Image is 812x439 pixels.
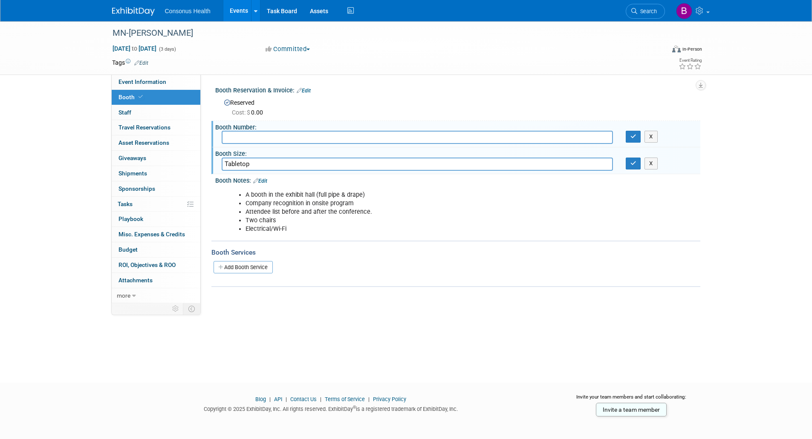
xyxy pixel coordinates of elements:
i: Booth reservation complete [139,95,143,99]
a: Playbook [112,212,200,227]
a: Terms of Service [325,396,365,402]
img: Format-Inperson.png [672,46,681,52]
div: Reserved [222,96,694,117]
span: Sponsorships [118,185,155,192]
li: Two chairs [246,216,601,225]
a: Search [626,4,665,19]
a: Edit [297,88,311,94]
td: Toggle Event Tabs [183,303,200,314]
li: Attendee list before and after the conference. [246,208,601,216]
div: Booth Size: [215,147,700,158]
button: Committed [263,45,313,54]
a: Tasks [112,197,200,212]
a: API [274,396,282,402]
span: Misc. Expenses & Credits [118,231,185,238]
a: Shipments [112,166,200,181]
td: Personalize Event Tab Strip [168,303,183,314]
li: Company recognition in onsite program [246,199,601,208]
span: ROI, Objectives & ROO [118,261,176,268]
span: | [267,396,273,402]
button: X [644,131,658,143]
a: Misc. Expenses & Credits [112,227,200,242]
a: Travel Reservations [112,120,200,135]
sup: ® [353,405,356,410]
li: A booth in the exhibit hall (full pipe & drape) [246,191,601,199]
a: Contact Us [290,396,317,402]
span: Travel Reservations [118,124,170,131]
a: Edit [134,60,148,66]
a: Edit [253,178,267,184]
button: X [644,158,658,169]
span: Giveaways [118,155,146,161]
span: Consonus Health [165,8,211,14]
span: more [117,292,130,299]
span: Attachments [118,277,153,284]
span: to [130,45,139,52]
li: Electrical/Wi-Fi [246,225,601,233]
span: Event Information [118,78,166,85]
span: | [283,396,289,402]
span: Asset Reservations [118,139,169,146]
a: Blog [255,396,266,402]
span: Staff [118,109,131,116]
a: Giveaways [112,151,200,166]
span: Playbook [118,215,143,222]
div: Invite your team members and start collaborating: [563,393,700,406]
div: Booth Reservation & Invoice: [215,84,700,95]
span: (3 days) [158,46,176,52]
a: Asset Reservations [112,135,200,150]
div: Booth Services [211,248,700,257]
span: 0.00 [232,109,266,116]
span: [DATE] [DATE] [112,45,157,52]
a: Add Booth Service [214,261,273,273]
div: MN-[PERSON_NAME] [110,26,652,41]
span: Tasks [118,201,133,207]
img: ExhibitDay [112,7,155,16]
span: Budget [118,246,138,253]
div: Copyright © 2025 ExhibitDay, Inc. All rights reserved. ExhibitDay is a registered trademark of Ex... [112,403,550,413]
td: Tags [112,58,148,67]
span: Booth [118,94,144,100]
div: Booth Number: [215,121,700,132]
div: Booth Notes: [215,174,700,185]
span: Cost: $ [232,109,251,116]
a: Budget [112,242,200,257]
div: Event Rating [679,58,702,63]
a: Staff [112,105,200,120]
a: Privacy Policy [373,396,406,402]
div: Event Format [615,44,702,57]
a: Event Information [112,75,200,89]
a: Attachments [112,273,200,288]
a: Sponsorships [112,181,200,196]
span: | [366,396,372,402]
img: Bridget Crane [676,3,692,19]
a: Invite a team member [596,403,667,416]
div: In-Person [682,46,702,52]
a: more [112,288,200,303]
span: Search [637,8,657,14]
a: ROI, Objectives & ROO [112,258,200,273]
span: Shipments [118,170,147,177]
a: Booth [112,90,200,105]
span: | [318,396,324,402]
